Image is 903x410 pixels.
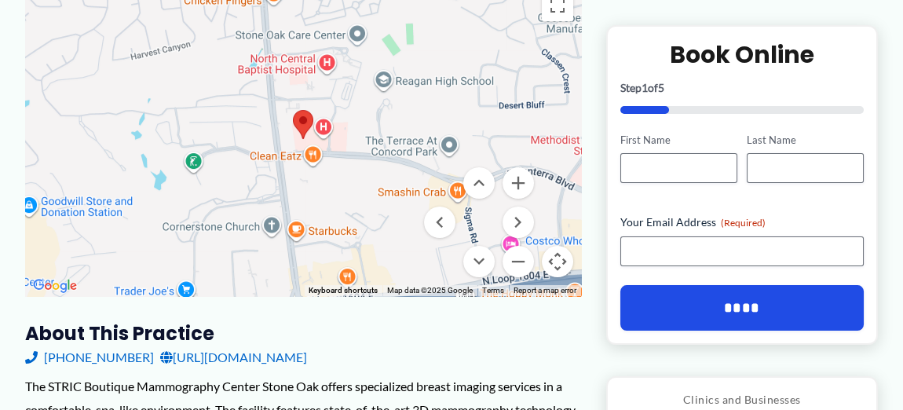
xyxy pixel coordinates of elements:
button: Map camera controls [542,246,573,277]
a: [URL][DOMAIN_NAME] [160,346,307,369]
button: Move left [424,207,455,238]
label: Your Email Address [620,215,864,231]
button: Zoom out [503,246,534,277]
span: (Required) [721,218,766,229]
img: Google [29,276,81,296]
a: Open this area in Google Maps (opens a new window) [29,276,81,296]
span: 5 [658,81,664,94]
button: Keyboard shortcuts [309,285,378,296]
label: First Name [620,133,737,148]
p: Step of [620,82,864,93]
span: 1 [642,81,648,94]
h3: About this practice [25,321,581,346]
a: Report a map error [514,286,576,295]
button: Move right [503,207,534,238]
label: Last Name [747,133,864,148]
a: [PHONE_NUMBER] [25,346,154,369]
a: Terms [482,286,504,295]
button: Zoom in [503,167,534,199]
span: Map data ©2025 Google [387,286,473,295]
button: Move up [463,167,495,199]
h2: Book Online [620,39,864,70]
button: Move down [463,246,495,277]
